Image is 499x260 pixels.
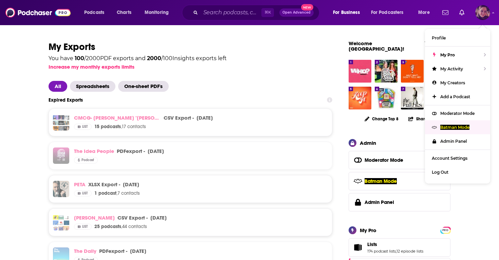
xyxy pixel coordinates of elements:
img: Bitch Sesh: Non-Member Feed [375,60,398,83]
button: Show profile menu [475,5,490,20]
img: Philanthropy in Phocus [64,215,69,221]
img: Keep It! [349,87,371,109]
span: Add a Podcast [440,94,470,99]
img: Podioslave Podcast [58,121,64,126]
a: My Creators [425,76,490,90]
img: The Price of Music [53,126,58,132]
div: [DATE] [150,214,167,221]
span: PRO [441,228,449,233]
span: Account Settings [432,156,467,161]
img: Broadway Gives Back [58,226,64,231]
img: The Vocal Lab Collective [64,121,69,126]
span: Moderator Mode [440,111,475,116]
a: Admin Panel [425,134,490,148]
div: export - [164,115,194,121]
a: 174 podcast lists [367,249,396,254]
button: Share Top 8 [408,112,439,125]
img: MPW Podcast [53,121,58,126]
div: You have / 2000 PDF exports and / 100 Insights exports left [49,56,227,61]
img: Who? Weekly [349,60,371,83]
div: export - [99,248,127,254]
div: export - [88,181,120,188]
span: Logged in as Sydneyk [475,5,490,20]
input: Search podcasts, credits, & more... [201,7,261,18]
img: Wait Wait... Don't Tell Me! [401,60,424,83]
a: Admin Panel [349,193,450,211]
img: Scene Mom Says [53,115,58,121]
a: Charts [112,7,135,18]
img: Barclays Private Bank Podcasts [64,221,69,226]
a: Show notifications dropdown [457,7,467,18]
button: Open AdvancedNew [279,8,314,17]
span: Charts [117,8,131,17]
span: Admin Panel [440,139,467,144]
a: Show notifications dropdown [440,7,451,18]
button: open menu [328,7,368,18]
img: User Profile [475,5,490,20]
span: Open Advanced [282,11,311,14]
img: Something in the Wilderness [58,215,64,221]
a: PETA [74,181,86,188]
a: 1 podcast,7 contacts [94,190,140,196]
button: Moderator Mode [349,151,450,169]
a: Add a Podcast [425,90,490,104]
span: 15 podcasts [94,124,121,129]
div: export - [117,214,148,221]
span: PDF [117,148,126,154]
a: Account Settings [425,151,490,165]
span: , [396,249,396,254]
a: Lists [351,243,365,252]
button: All [49,81,70,92]
a: The Idea People [74,148,114,154]
a: The Daily [74,248,96,254]
a: 12 episode lists [396,249,423,254]
img: THE MUSIC INDUSTRY PODCAST FROM RGM MAGAZINE [58,115,64,121]
div: Admin [360,140,376,146]
a: View Profile [425,40,439,52]
img: Podchaser - Follow, Share and Rate Podcasts [5,6,71,19]
span: All [49,81,67,92]
button: Spreadsheets [70,81,118,92]
p: Batman Mode [440,125,469,130]
span: Log Out [432,170,448,175]
a: Lists [367,241,423,247]
span: One-sheet PDF's [118,81,169,92]
div: My Pro [360,227,376,233]
span: List [82,225,88,228]
span: Monitoring [145,8,169,17]
span: For Podcasters [371,8,404,17]
a: PRO [441,227,449,232]
span: Podcast [81,158,94,162]
button: Change Top 8 [361,115,403,123]
img: Mystery Show [375,87,398,109]
img: The Idea People [53,148,69,164]
span: My Activity [440,66,463,71]
button: One-sheet PDF's [118,81,171,92]
span: csv [164,115,174,121]
p: [DATE] [148,148,164,154]
span: Podcasts [84,8,104,17]
span: For Business [333,8,360,17]
div: Search podcasts, credits, & more... [188,5,326,20]
img: One More Time Podcast [64,115,69,121]
span: Batman Mode [365,178,397,184]
img: The Viall Files [401,87,424,109]
img: The Marie Forleo Podcast [53,215,58,221]
span: PDF [99,248,108,254]
button: open menu [413,7,438,18]
button: Increase my monthly exports limits [49,64,134,70]
img: Making Good: Small Business Podcast [64,226,69,231]
img: The Giving What We Can Podcast [58,221,64,226]
span: New [301,4,313,11]
span: 100 [75,55,84,62]
h3: Expired Exports [49,97,83,103]
a: CMCG- [PERSON_NAME] "[PERSON_NAME]" [PERSON_NAME]- Round 3 [74,115,161,121]
a: 25 podcasts,44 contacts [94,224,147,230]
span: My Pro [440,52,455,57]
span: Lists [367,241,377,247]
